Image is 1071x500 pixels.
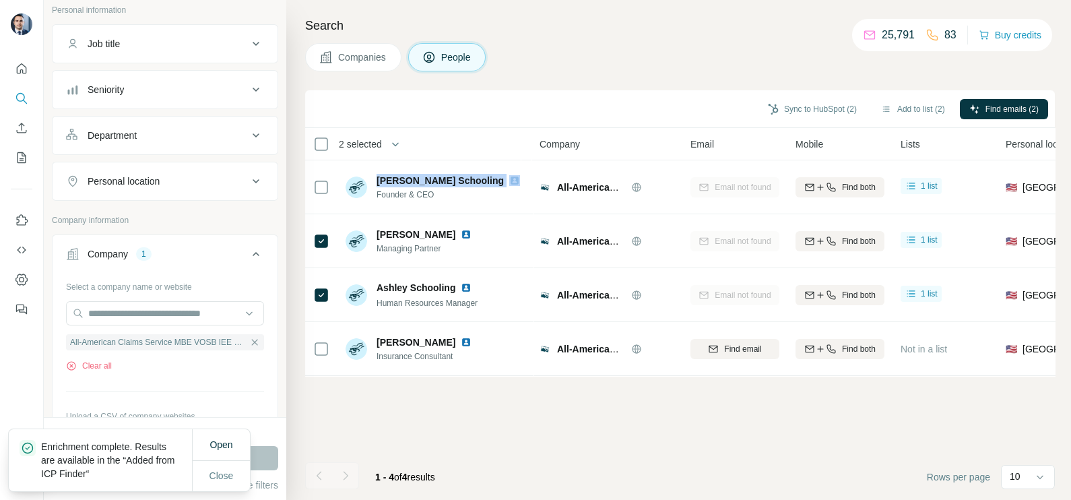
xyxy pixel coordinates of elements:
[842,343,876,355] span: Find both
[375,472,394,482] span: 1 - 4
[88,37,120,51] div: Job title
[540,344,550,354] img: Logo of All-American Claims Service MBE VOSB IEE SBIEE
[1006,342,1017,356] span: 🇺🇸
[70,336,247,348] span: All-American Claims Service MBE VOSB IEE SBIEE
[346,284,367,306] img: Avatar
[985,103,1039,115] span: Find emails (2)
[882,27,915,43] p: 25,791
[927,470,990,484] span: Rows per page
[88,83,124,96] div: Seniority
[375,472,435,482] span: results
[11,86,32,111] button: Search
[1006,181,1017,194] span: 🇺🇸
[11,297,32,321] button: Feedback
[52,214,278,226] p: Company information
[200,433,242,457] button: Open
[540,236,550,247] img: Logo of All-American Claims Service MBE VOSB IEE SBIEE
[66,410,264,423] p: Upload a CSV of company websites.
[724,343,761,355] span: Find email
[346,230,367,252] img: Avatar
[461,282,472,293] img: LinkedIn logo
[209,439,232,450] span: Open
[136,248,152,260] div: 1
[842,235,876,247] span: Find both
[88,129,137,142] div: Department
[53,28,278,60] button: Job title
[921,180,938,192] span: 1 list
[377,299,478,308] span: Human Resources Manager
[557,290,787,301] span: All-American Claims Service MBE VOSB IEE SBIEE
[872,99,954,119] button: Add to list (2)
[557,344,787,354] span: All-American Claims Service MBE VOSB IEE SBIEE
[921,234,938,246] span: 1 list
[53,119,278,152] button: Department
[111,426,220,438] div: 1403 search results remaining
[52,4,278,16] p: Personal information
[901,344,947,354] span: Not in a list
[339,137,382,151] span: 2 selected
[66,360,112,372] button: Clear all
[758,99,866,119] button: Sync to HubSpot (2)
[842,289,876,301] span: Find both
[540,182,550,193] img: Logo of All-American Claims Service MBE VOSB IEE SBIEE
[1010,470,1020,483] p: 10
[53,165,278,197] button: Personal location
[921,288,938,300] span: 1 list
[461,229,472,240] img: LinkedIn logo
[41,440,192,480] p: Enrichment complete. Results are available in the “Added from ICP Finder“
[557,236,787,247] span: All-American Claims Service MBE VOSB IEE SBIEE
[53,238,278,276] button: Company1
[796,137,823,151] span: Mobile
[346,338,367,360] img: Avatar
[944,27,956,43] p: 83
[11,238,32,262] button: Use Surfe API
[346,177,367,198] img: Avatar
[540,290,550,301] img: Logo of All-American Claims Service MBE VOSB IEE SBIEE
[377,228,455,241] span: [PERSON_NAME]
[901,137,920,151] span: Lists
[796,339,884,359] button: Find both
[11,146,32,170] button: My lists
[377,189,525,201] span: Founder & CEO
[1006,235,1017,248] span: 🇺🇸
[209,469,234,482] span: Close
[377,243,488,255] span: Managing Partner
[377,336,455,349] span: [PERSON_NAME]
[690,137,714,151] span: Email
[11,57,32,81] button: Quick start
[557,182,787,193] span: All-American Claims Service MBE VOSB IEE SBIEE
[53,73,278,106] button: Seniority
[66,276,264,293] div: Select a company name or website
[11,116,32,140] button: Enrich CSV
[461,337,472,348] img: LinkedIn logo
[305,16,1055,35] h4: Search
[540,137,580,151] span: Company
[377,350,488,363] span: Insurance Consultant
[88,247,128,261] div: Company
[441,51,472,64] span: People
[509,175,520,186] img: LinkedIn logo
[690,339,779,359] button: Find email
[377,174,504,187] span: [PERSON_NAME] Schooling
[377,281,455,294] span: Ashley Schooling
[11,268,32,292] button: Dashboard
[394,472,402,482] span: of
[200,464,243,488] button: Close
[11,208,32,232] button: Use Surfe on LinkedIn
[88,175,160,188] div: Personal location
[796,231,884,251] button: Find both
[960,99,1048,119] button: Find emails (2)
[842,181,876,193] span: Find both
[11,13,32,35] img: Avatar
[796,177,884,197] button: Find both
[796,285,884,305] button: Find both
[402,472,408,482] span: 4
[1006,288,1017,302] span: 🇺🇸
[338,51,387,64] span: Companies
[979,26,1041,44] button: Buy credits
